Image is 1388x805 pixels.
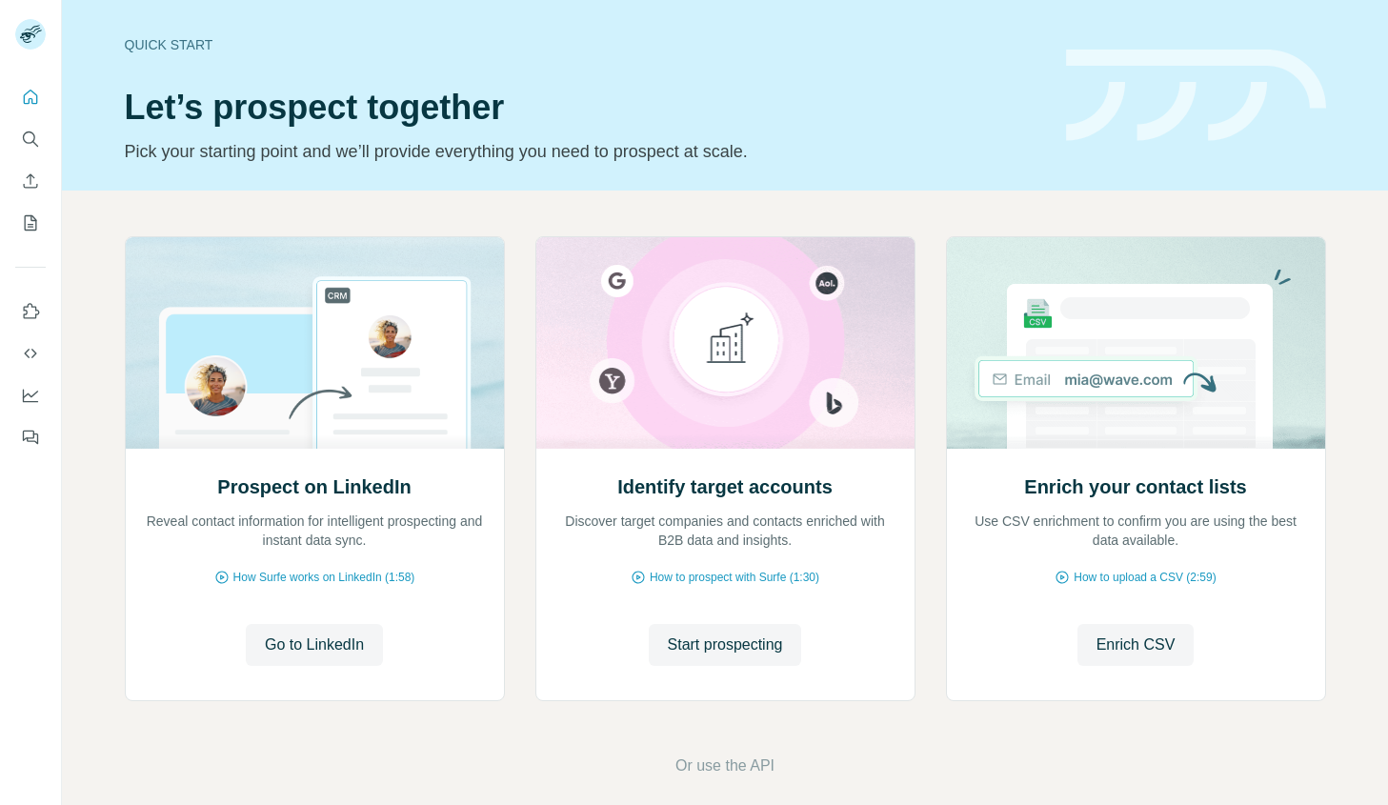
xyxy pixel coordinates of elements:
span: Start prospecting [668,634,783,656]
h2: Prospect on LinkedIn [217,473,411,500]
button: Use Surfe on LinkedIn [15,294,46,329]
p: Use CSV enrichment to confirm you are using the best data available. [966,512,1306,550]
button: Feedback [15,420,46,454]
button: Quick start [15,80,46,114]
button: Or use the API [675,755,774,777]
p: Discover target companies and contacts enriched with B2B data and insights. [555,512,895,550]
span: How Surfe works on LinkedIn (1:58) [233,569,415,586]
p: Pick your starting point and we’ll provide everything you need to prospect at scale. [125,138,1043,165]
p: Reveal contact information for intelligent prospecting and instant data sync. [145,512,485,550]
img: banner [1066,50,1326,142]
button: Dashboard [15,378,46,413]
button: Search [15,122,46,156]
span: How to prospect with Surfe (1:30) [650,569,819,586]
button: Use Surfe API [15,336,46,371]
h1: Let’s prospect together [125,89,1043,127]
span: Go to LinkedIn [265,634,364,656]
span: Enrich CSV [1096,634,1176,656]
h2: Enrich your contact lists [1024,473,1246,500]
button: Go to LinkedIn [246,624,383,666]
button: My lists [15,206,46,240]
button: Start prospecting [649,624,802,666]
button: Enrich CSV [1077,624,1195,666]
img: Identify target accounts [535,237,915,449]
button: Enrich CSV [15,164,46,198]
div: Quick start [125,35,1043,54]
h2: Identify target accounts [617,473,833,500]
img: Enrich your contact lists [946,237,1326,449]
img: Prospect on LinkedIn [125,237,505,449]
span: How to upload a CSV (2:59) [1074,569,1216,586]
